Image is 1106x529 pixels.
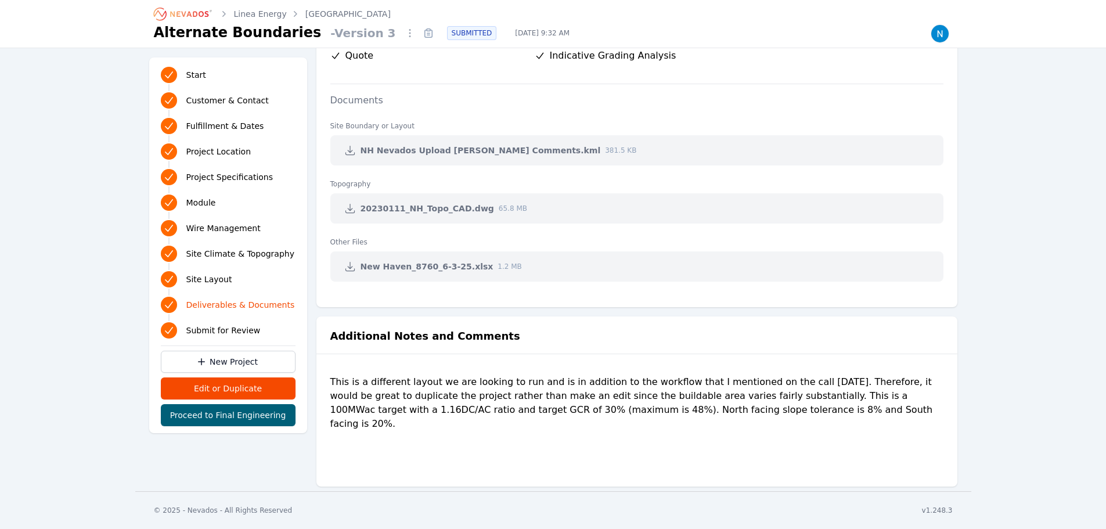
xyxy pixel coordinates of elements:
[605,146,636,155] span: 381.5 KB
[330,170,943,189] dt: Topography
[186,197,216,208] span: Module
[186,95,269,106] span: Customer & Contact
[186,171,273,183] span: Project Specifications
[154,23,322,42] h1: Alternate Boundaries
[305,8,391,20] a: [GEOGRAPHIC_DATA]
[161,404,296,426] button: Proceed to Final Engineering
[361,261,493,272] span: New Haven_8760_6-3-25.xlsx
[186,325,261,336] span: Submit for Review
[161,351,296,373] a: New Project
[186,120,264,132] span: Fulfillment & Dates
[330,112,943,131] dt: Site Boundary or Layout
[330,228,943,247] dt: Other Files
[550,49,676,63] span: Indicative Grading Analysis
[186,299,295,311] span: Deliverables & Documents
[186,146,251,157] span: Project Location
[931,24,949,43] img: Nick Rompala
[330,375,943,468] div: This is a different layout we are looking to run and is in addition to the workflow that I mentio...
[316,95,397,106] label: Documents
[345,49,374,63] span: Quote
[154,5,391,23] nav: Breadcrumb
[234,8,287,20] a: Linea Energy
[361,145,601,156] span: NH Nevados Upload [PERSON_NAME] Comments.kml
[330,328,520,344] h2: Additional Notes and Comments
[186,274,232,285] span: Site Layout
[506,28,579,38] span: [DATE] 9:32 AM
[186,248,294,260] span: Site Climate & Topography
[186,222,261,234] span: Wire Management
[186,69,206,81] span: Start
[161,64,296,341] nav: Progress
[922,506,953,515] div: v1.248.3
[498,262,521,271] span: 1.2 MB
[447,26,497,40] div: SUBMITTED
[499,204,527,213] span: 65.8 MB
[154,506,293,515] div: © 2025 - Nevados - All Rights Reserved
[326,25,400,41] span: - Version 3
[161,377,296,400] button: Edit or Duplicate
[361,203,494,214] span: 20230111_NH_Topo_CAD.dwg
